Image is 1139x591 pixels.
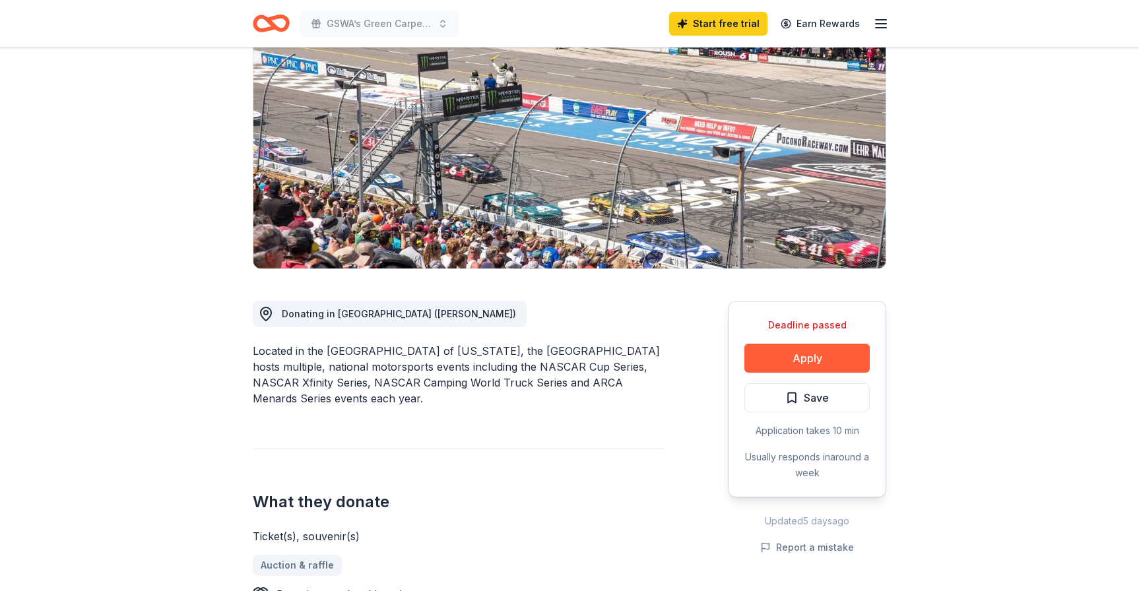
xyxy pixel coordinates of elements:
[327,16,432,32] span: GSWA’s Green Carpet Gala & Silent Auction
[253,8,290,39] a: Home
[760,540,854,555] button: Report a mistake
[744,344,870,373] button: Apply
[253,528,665,544] div: Ticket(s), souvenir(s)
[253,555,342,576] a: Auction & raffle
[744,383,870,412] button: Save
[253,16,886,268] img: Image for Pocono Raceway
[744,317,870,333] div: Deadline passed
[744,423,870,439] div: Application takes 10 min
[773,12,868,36] a: Earn Rewards
[669,12,767,36] a: Start free trial
[300,11,459,37] button: GSWA’s Green Carpet Gala & Silent Auction
[804,389,829,406] span: Save
[282,308,516,319] span: Donating in [GEOGRAPHIC_DATA] ([PERSON_NAME])
[253,491,665,513] h2: What they donate
[744,449,870,481] div: Usually responds in around a week
[728,513,886,529] div: Updated 5 days ago
[253,343,665,406] div: Located in the [GEOGRAPHIC_DATA] of [US_STATE], the [GEOGRAPHIC_DATA] hosts multiple, national mo...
